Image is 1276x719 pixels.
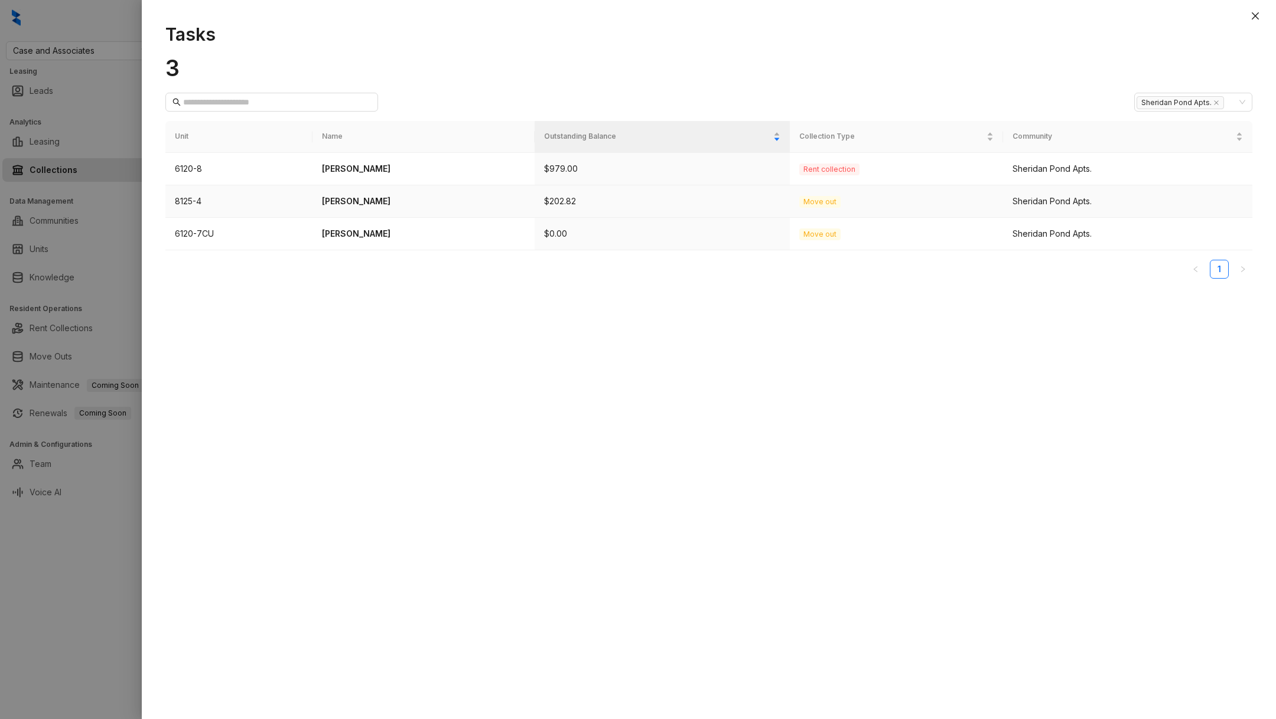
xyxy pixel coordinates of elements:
[165,153,313,185] td: 6120-8
[1137,96,1224,109] span: Sheridan Pond Apts.
[1013,131,1233,142] span: Community
[322,195,525,208] p: [PERSON_NAME]
[322,162,525,175] p: [PERSON_NAME]
[799,131,984,142] span: Collection Type
[1013,195,1243,208] div: Sheridan Pond Apts.
[790,121,1003,152] th: Collection Type
[544,162,780,175] p: $979.00
[172,98,181,106] span: search
[544,131,771,142] span: Outstanding Balance
[1186,260,1205,279] button: left
[1013,162,1243,175] div: Sheridan Pond Apts.
[1192,266,1199,273] span: left
[1251,11,1260,21] span: close
[165,185,313,218] td: 8125-4
[544,195,780,208] p: $202.82
[1210,260,1229,279] li: 1
[1233,260,1252,279] button: right
[1213,100,1219,106] span: close
[165,121,313,152] th: Unit
[322,227,525,240] p: [PERSON_NAME]
[1186,260,1205,279] li: Previous Page
[544,227,780,240] p: $0.00
[165,54,1252,81] h1: 3
[799,196,841,208] span: Move out
[165,24,1252,45] h1: Tasks
[799,228,841,240] span: Move out
[799,164,860,175] span: Rent collection
[165,218,313,250] td: 6120-7CU
[313,121,535,152] th: Name
[1003,121,1252,152] th: Community
[1013,227,1243,240] div: Sheridan Pond Apts.
[1233,260,1252,279] li: Next Page
[1210,260,1228,278] a: 1
[1248,9,1262,23] button: Close
[1239,266,1246,273] span: right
